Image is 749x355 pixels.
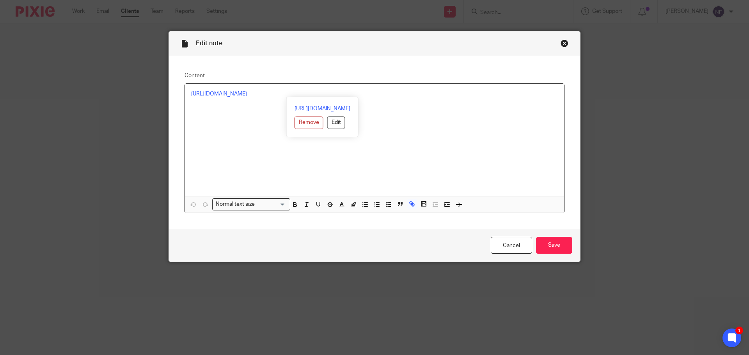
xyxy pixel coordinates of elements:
[561,39,568,47] div: Close this dialog window
[214,200,257,208] span: Normal text size
[212,198,290,210] div: Search for option
[491,237,532,254] a: Cancel
[295,117,323,129] button: Remove
[196,40,222,46] span: Edit note
[185,72,564,79] label: Content
[735,327,743,334] div: 1
[191,91,247,97] a: [URL][DOMAIN_NAME]
[295,105,350,113] a: [URL][DOMAIN_NAME]
[536,237,572,254] input: Save
[257,200,286,208] input: Search for option
[327,117,345,129] button: Edit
